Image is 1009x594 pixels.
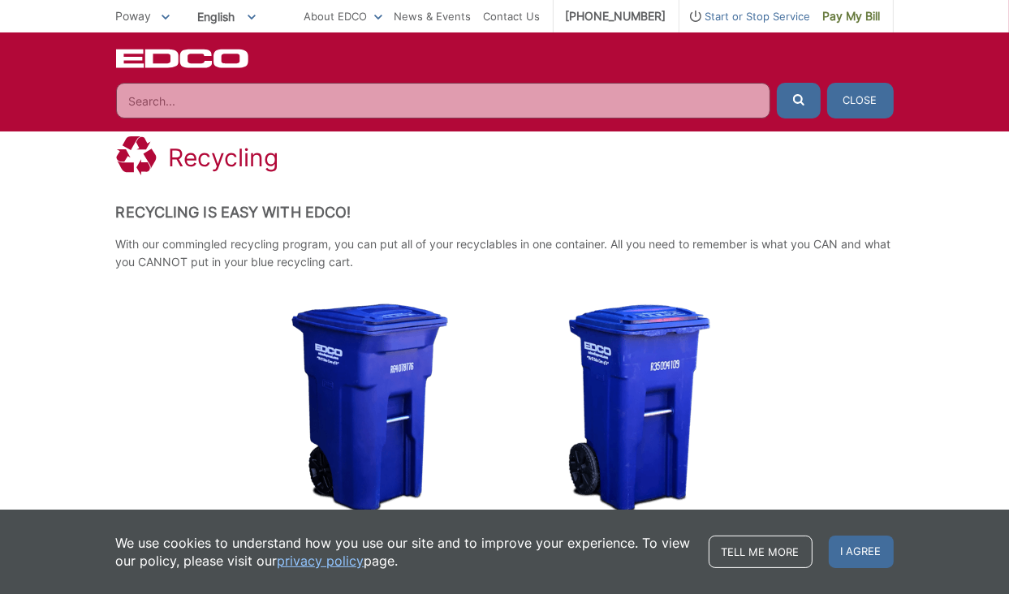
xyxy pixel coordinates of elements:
a: privacy policy [278,552,364,570]
p: We use cookies to understand how you use our site and to improve your experience. To view our pol... [116,534,692,570]
button: Close [827,83,894,118]
a: EDCD logo. Return to the homepage. [116,49,251,68]
img: cart-recycling-64.png [291,303,448,514]
a: Contact Us [484,7,541,25]
img: cart-recycling-32.png [568,304,711,514]
a: Tell me more [709,536,813,568]
button: Submit the search query. [777,83,821,118]
p: With our commingled recycling program, you can put all of your recyclables in one container. All ... [116,235,894,271]
span: Poway [116,9,152,23]
span: Pay My Bill [823,7,881,25]
span: I agree [829,536,894,568]
span: English [186,3,268,30]
input: Search [116,83,770,118]
h1: Recycling [169,143,278,172]
a: About EDCO [304,7,382,25]
a: News & Events [395,7,472,25]
h2: Recycling is Easy with EDCO! [116,204,894,222]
